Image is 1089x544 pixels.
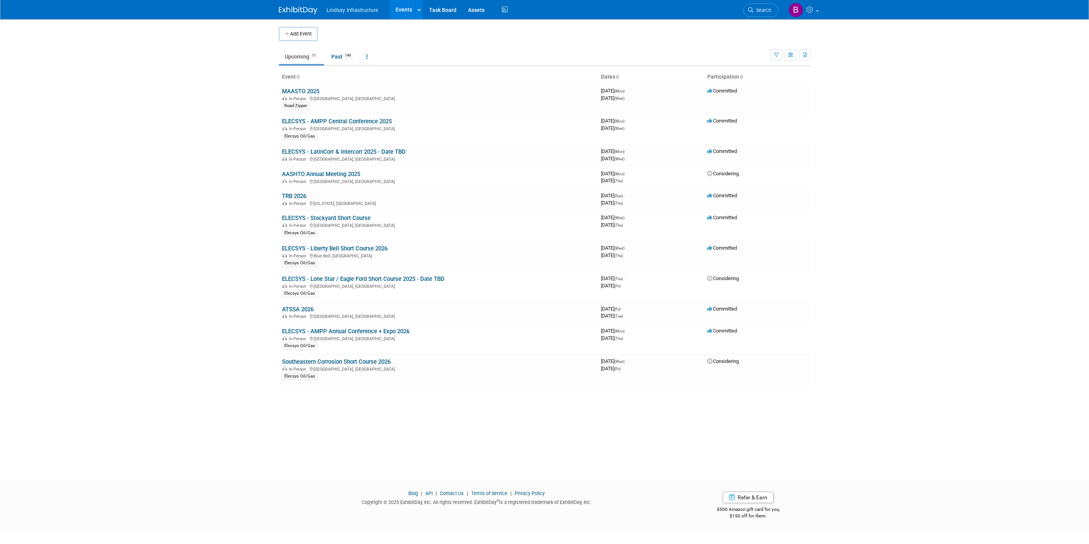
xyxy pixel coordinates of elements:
[707,245,737,251] span: Committed
[622,306,623,312] span: -
[601,222,623,228] span: [DATE]
[601,306,623,312] span: [DATE]
[601,118,627,124] span: [DATE]
[614,179,623,183] span: (Thu)
[289,284,309,289] span: In-Person
[282,283,595,289] div: [GEOGRAPHIC_DATA], [GEOGRAPHIC_DATA]
[614,194,623,198] span: (Sun)
[601,95,624,101] span: [DATE]
[601,171,627,176] span: [DATE]
[614,367,621,371] span: (Fri)
[614,314,623,318] span: (Tue)
[707,328,737,334] span: Committed
[289,179,309,184] span: In-Person
[296,74,300,80] a: Sort by Event Name
[289,201,309,206] span: In-Person
[614,172,624,176] span: (Mon)
[707,215,737,220] span: Committed
[614,157,624,161] span: (Wed)
[282,343,317,349] div: Elecsys Oil/Gas
[282,171,360,178] a: AASHTO Annual Meeting 2025
[471,490,507,496] a: Terms of Service
[624,193,625,198] span: -
[282,306,314,313] a: ATSSA 2026
[282,133,317,140] div: Elecsys Oil/Gas
[282,125,595,131] div: [GEOGRAPHIC_DATA], [GEOGRAPHIC_DATA]
[626,358,627,364] span: -
[614,119,624,123] span: (Mon)
[282,102,310,109] div: Road Zipper
[282,252,595,259] div: Blue Bell, [GEOGRAPHIC_DATA]
[614,254,623,258] span: (Thu)
[515,490,545,496] a: Privacy Policy
[601,215,627,220] span: [DATE]
[282,88,319,95] a: MAASTO 2025
[310,53,318,59] span: 11
[707,88,737,94] span: Committed
[601,252,623,258] span: [DATE]
[497,499,499,503] sup: ®
[789,3,803,17] img: Brittany Russell
[626,215,627,220] span: -
[282,157,287,161] img: In-Person Event
[614,89,624,93] span: (Mon)
[326,49,359,64] a: Past149
[327,7,379,13] span: Lindsay Infrastructure
[601,125,624,131] span: [DATE]
[704,71,810,84] th: Participation
[289,367,309,372] span: In-Person
[624,275,625,281] span: -
[598,71,704,84] th: Dates
[282,200,595,206] div: [US_STATE], [GEOGRAPHIC_DATA]
[601,275,625,281] span: [DATE]
[601,148,627,154] span: [DATE]
[601,313,623,319] span: [DATE]
[739,74,743,80] a: Sort by Participation Type
[626,171,627,176] span: -
[626,328,627,334] span: -
[434,490,439,496] span: |
[282,314,287,318] img: In-Person Event
[289,336,309,341] span: In-Person
[282,222,595,228] div: [GEOGRAPHIC_DATA], [GEOGRAPHIC_DATA]
[289,254,309,259] span: In-Person
[282,336,287,340] img: In-Person Event
[614,284,621,288] span: (Fri)
[282,335,595,341] div: [GEOGRAPHIC_DATA], [GEOGRAPHIC_DATA]
[601,156,624,161] span: [DATE]
[614,223,623,227] span: (Thu)
[282,328,409,335] a: ELECSYS - AMPP Annual Conference + Expo 2026
[279,497,675,506] div: Copyright © 2025 ExhibitDay, Inc. All rights reserved. ExhibitDay is a registered trademark of Ex...
[282,148,406,155] a: ELECSYS - LatinCorr & Intercorr 2025 - Date TBD
[279,27,317,41] button: Add Event
[614,246,624,250] span: (Wed)
[601,88,627,94] span: [DATE]
[626,88,627,94] span: -
[289,314,309,319] span: In-Person
[408,490,418,496] a: Blog
[508,490,513,496] span: |
[282,366,595,372] div: [GEOGRAPHIC_DATA], [GEOGRAPHIC_DATA]
[614,96,624,101] span: (Wed)
[743,3,779,17] a: Search
[707,306,737,312] span: Committed
[425,490,433,496] a: API
[282,245,388,252] a: ELECSYS - Liberty Bell Short Course 2026
[282,313,595,319] div: [GEOGRAPHIC_DATA], [GEOGRAPHIC_DATA]
[601,335,623,341] span: [DATE]
[707,358,739,364] span: Considering
[614,329,624,333] span: (Mon)
[440,490,464,496] a: Contact Us
[707,171,739,176] span: Considering
[601,200,623,206] span: [DATE]
[282,290,317,297] div: Elecsys Oil/Gas
[289,223,309,228] span: In-Person
[282,367,287,371] img: In-Person Event
[279,71,598,84] th: Event
[707,118,737,124] span: Committed
[282,178,595,184] div: [GEOGRAPHIC_DATA], [GEOGRAPHIC_DATA]
[626,118,627,124] span: -
[753,7,771,13] span: Search
[601,193,625,198] span: [DATE]
[614,126,624,131] span: (Wed)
